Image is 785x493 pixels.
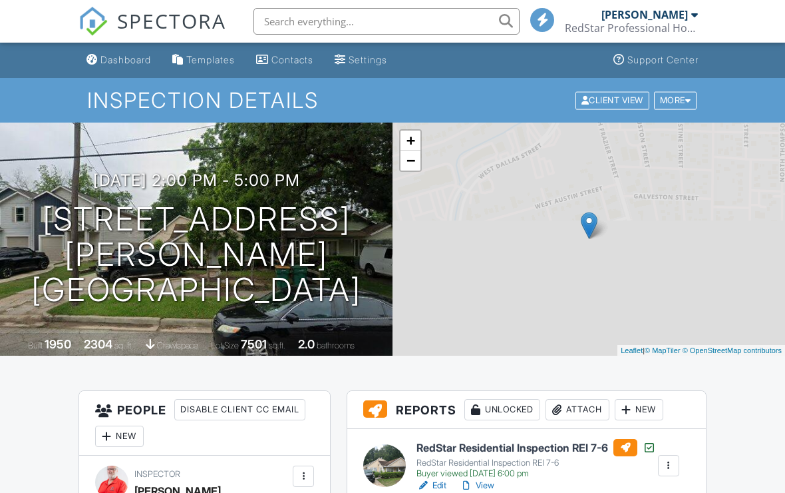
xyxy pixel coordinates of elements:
a: Settings [329,48,392,73]
span: Inspector [134,469,180,479]
div: Settings [349,54,387,65]
span: SPECTORA [117,7,226,35]
div: Contacts [271,54,313,65]
span: sq.ft. [269,340,285,350]
a: Zoom out [400,151,420,171]
a: Dashboard [81,48,156,73]
div: [PERSON_NAME] [601,8,688,21]
div: 2.0 [298,337,315,351]
h3: People [79,391,330,456]
a: Templates [167,48,240,73]
h1: Inspection Details [87,89,698,112]
div: Attach [546,399,609,420]
h6: RedStar Residential Inspection REI 7-6 [416,439,656,456]
span: sq. ft. [114,340,133,350]
h3: [DATE] 2:00 pm - 5:00 pm [93,171,300,189]
div: 2304 [84,337,112,351]
div: Dashboard [100,54,151,65]
div: 7501 [241,337,267,351]
a: © OpenStreetMap contributors [683,346,782,354]
a: Support Center [608,48,704,73]
a: RedStar Residential Inspection REI 7-6 RedStar Residential Inspection REI 7-6 Buyer viewed [DATE]... [416,439,656,479]
div: Templates [186,54,235,65]
div: RedStar Professional Home Inspection, Inc [565,21,698,35]
div: More [654,91,697,109]
h1: [STREET_ADDRESS][PERSON_NAME] [GEOGRAPHIC_DATA] [21,202,371,307]
div: Client View [575,91,649,109]
div: Unlocked [464,399,540,420]
span: Lot Size [211,340,239,350]
span: crawlspace [157,340,198,350]
div: Disable Client CC Email [174,399,305,420]
a: Zoom in [400,131,420,151]
a: Edit [416,479,446,492]
div: 1950 [45,337,71,351]
img: The Best Home Inspection Software - Spectora [78,7,108,36]
div: | [617,345,785,356]
div: New [95,426,144,447]
div: New [615,399,663,420]
a: Client View [574,95,653,105]
a: Leaflet [621,346,643,354]
span: Built [28,340,43,350]
a: View [460,479,494,492]
a: © MapTiler [645,346,681,354]
input: Search everything... [253,8,520,35]
div: Support Center [627,54,699,65]
div: Buyer viewed [DATE] 6:00 pm [416,468,656,479]
h3: Reports [347,391,706,429]
span: bathrooms [317,340,355,350]
a: SPECTORA [78,18,226,46]
a: Contacts [251,48,319,73]
div: RedStar Residential Inspection REI 7-6 [416,458,656,468]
